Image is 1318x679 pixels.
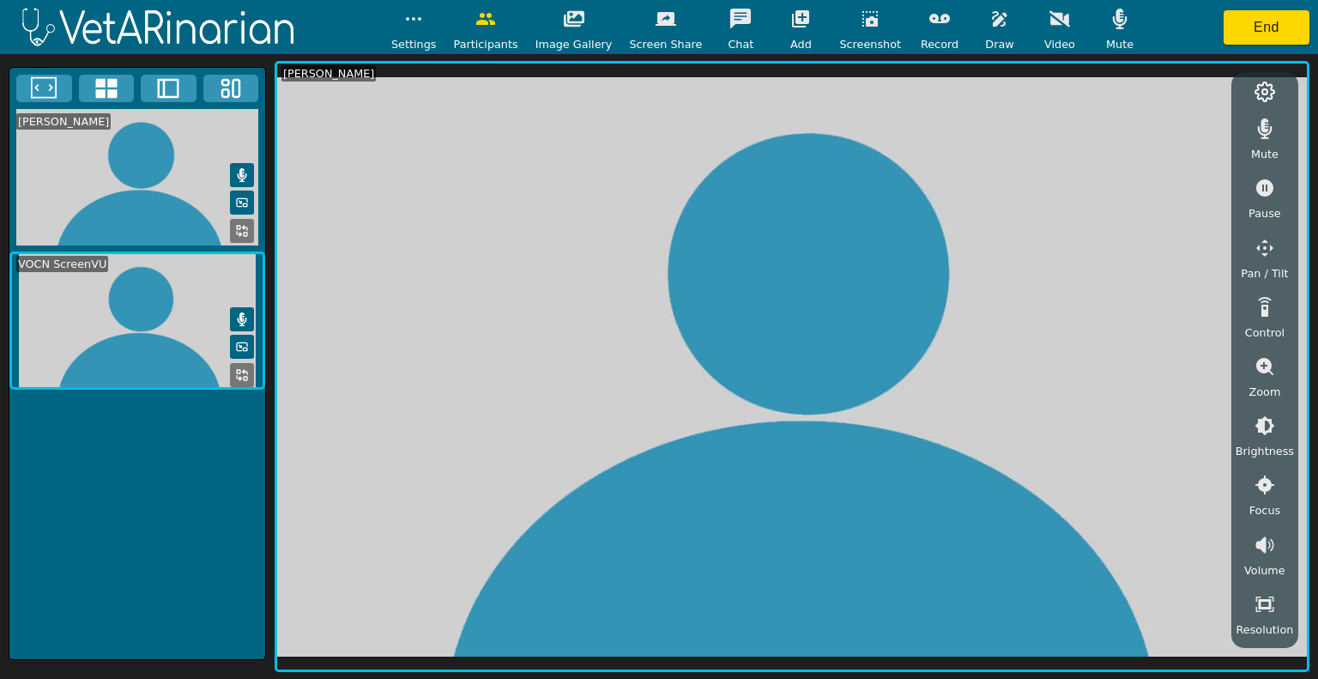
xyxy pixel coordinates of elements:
span: Zoom [1248,384,1280,400]
button: Picture in Picture [230,191,254,215]
span: Record [921,36,958,52]
span: Volume [1244,562,1285,579]
span: Video [1044,36,1075,52]
span: Pan / Tilt [1241,265,1288,282]
span: Settings [391,36,437,52]
button: Mute [230,163,254,187]
button: Fullscreen [16,75,72,102]
span: Add [790,36,812,52]
button: End [1224,10,1309,45]
button: Replace Feed [230,363,254,387]
span: Chat [728,36,753,52]
span: Resolution [1236,621,1293,638]
span: Focus [1249,502,1281,518]
span: Screen Share [629,36,702,52]
span: Draw [985,36,1013,52]
button: 4x4 [79,75,135,102]
span: Mute [1106,36,1134,52]
span: Mute [1251,146,1279,162]
span: Participants [453,36,517,52]
img: logoWhite.png [9,3,309,52]
span: Brightness [1236,443,1294,459]
button: Picture in Picture [230,335,254,359]
span: Control [1245,324,1285,341]
button: Three Window Medium [203,75,259,102]
div: [PERSON_NAME] [16,113,111,130]
div: VOCN ScreenVU [16,256,108,272]
span: Image Gallery [535,36,613,52]
button: Two Window Medium [141,75,196,102]
button: Mute [230,307,254,331]
div: [PERSON_NAME] [281,65,376,82]
button: Replace Feed [230,219,254,243]
span: Screenshot [839,36,901,52]
span: Pause [1248,205,1281,221]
